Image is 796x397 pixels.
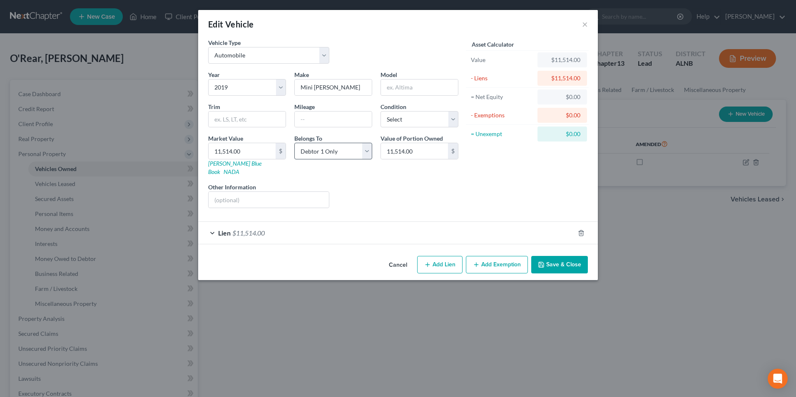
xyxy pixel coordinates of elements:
button: × [582,19,588,29]
input: (optional) [209,192,329,208]
label: Market Value [208,134,243,143]
button: Add Lien [417,256,463,273]
div: $0.00 [544,111,580,119]
div: $0.00 [544,130,580,138]
span: Belongs To [294,135,322,142]
label: Year [208,70,220,79]
div: - Exemptions [471,111,534,119]
span: $11,514.00 [232,229,265,237]
button: Save & Close [531,256,588,273]
div: = Net Equity [471,93,534,101]
button: Add Exemption [466,256,528,273]
div: $ [276,143,286,159]
input: 0.00 [381,143,448,159]
a: NADA [224,168,239,175]
div: $0.00 [544,93,580,101]
div: - Liens [471,74,534,82]
label: Asset Calculator [472,40,514,49]
label: Condition [381,102,406,111]
button: Cancel [382,257,414,273]
input: ex. LS, LT, etc [209,112,286,127]
label: Other Information [208,183,256,191]
input: ex. Altima [381,79,458,95]
label: Model [381,70,397,79]
div: $ [448,143,458,159]
div: Edit Vehicle [208,18,254,30]
div: $11,514.00 [544,74,580,82]
label: Mileage [294,102,315,111]
span: Lien [218,229,231,237]
div: = Unexempt [471,130,534,138]
a: [PERSON_NAME] Blue Book [208,160,261,175]
label: Vehicle Type [208,38,241,47]
div: Open Intercom Messenger [768,369,788,389]
span: Make [294,71,309,78]
div: Value [471,56,534,64]
div: $11,514.00 [544,56,580,64]
input: 0.00 [209,143,276,159]
input: ex. Nissan [295,79,372,95]
input: -- [295,112,372,127]
label: Value of Portion Owned [381,134,443,143]
label: Trim [208,102,220,111]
